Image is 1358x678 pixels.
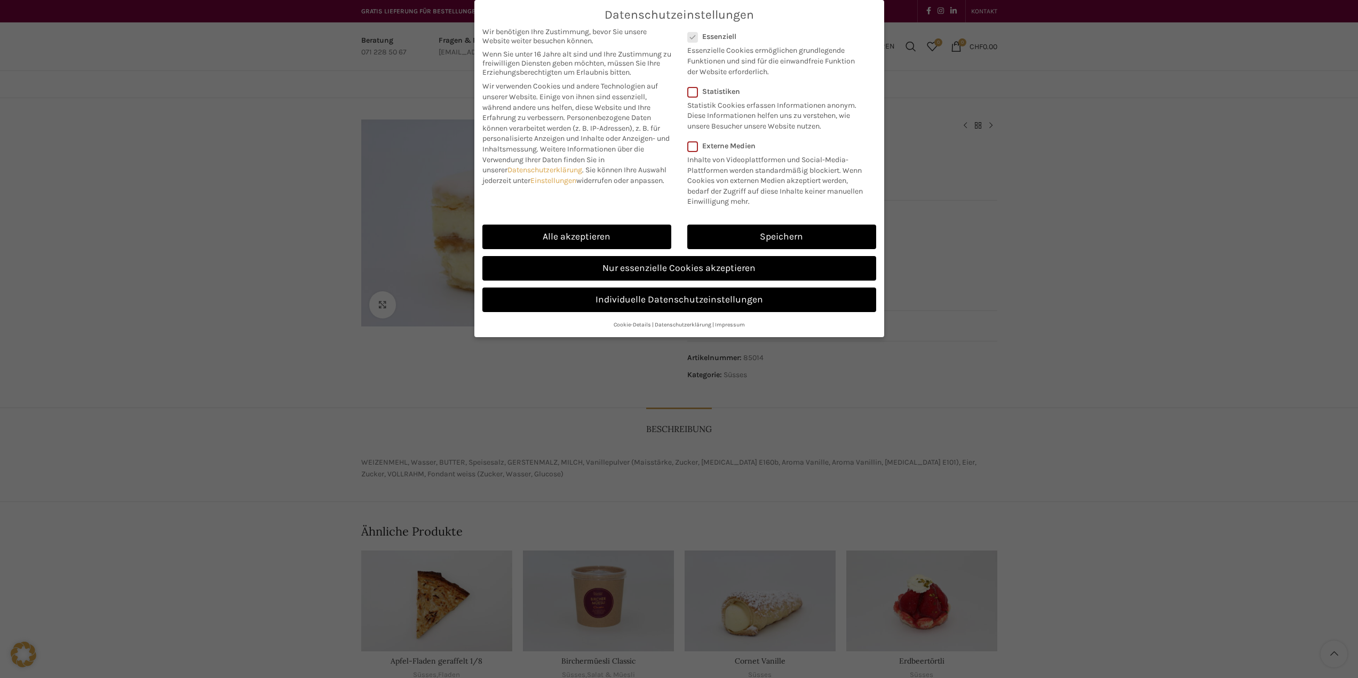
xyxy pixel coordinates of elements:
[482,145,644,174] span: Weitere Informationen über die Verwendung Ihrer Daten finden Sie in unserer .
[687,225,876,249] a: Speichern
[687,41,862,77] p: Essenzielle Cookies ermöglichen grundlegende Funktionen und sind für die einwandfreie Funktion de...
[605,8,754,22] span: Datenschutzeinstellungen
[482,288,876,312] a: Individuelle Datenschutzeinstellungen
[482,256,876,281] a: Nur essenzielle Cookies akzeptieren
[482,113,670,154] span: Personenbezogene Daten können verarbeitet werden (z. B. IP-Adressen), z. B. für personalisierte A...
[482,165,666,185] span: Sie können Ihre Auswahl jederzeit unter widerrufen oder anpassen.
[482,27,671,45] span: Wir benötigen Ihre Zustimmung, bevor Sie unsere Website weiter besuchen können.
[482,82,658,122] span: Wir verwenden Cookies und andere Technologien auf unserer Website. Einige von ihnen sind essenzie...
[687,87,862,96] label: Statistiken
[507,165,582,174] a: Datenschutzerklärung
[687,141,869,150] label: Externe Medien
[687,96,862,132] p: Statistik Cookies erfassen Informationen anonym. Diese Informationen helfen uns zu verstehen, wie...
[687,150,869,207] p: Inhalte von Videoplattformen und Social-Media-Plattformen werden standardmäßig blockiert. Wenn Co...
[715,321,745,328] a: Impressum
[482,50,671,77] span: Wenn Sie unter 16 Jahre alt sind und Ihre Zustimmung zu freiwilligen Diensten geben möchten, müss...
[614,321,651,328] a: Cookie-Details
[687,32,862,41] label: Essenziell
[482,225,671,249] a: Alle akzeptieren
[530,176,576,185] a: Einstellungen
[655,321,711,328] a: Datenschutzerklärung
